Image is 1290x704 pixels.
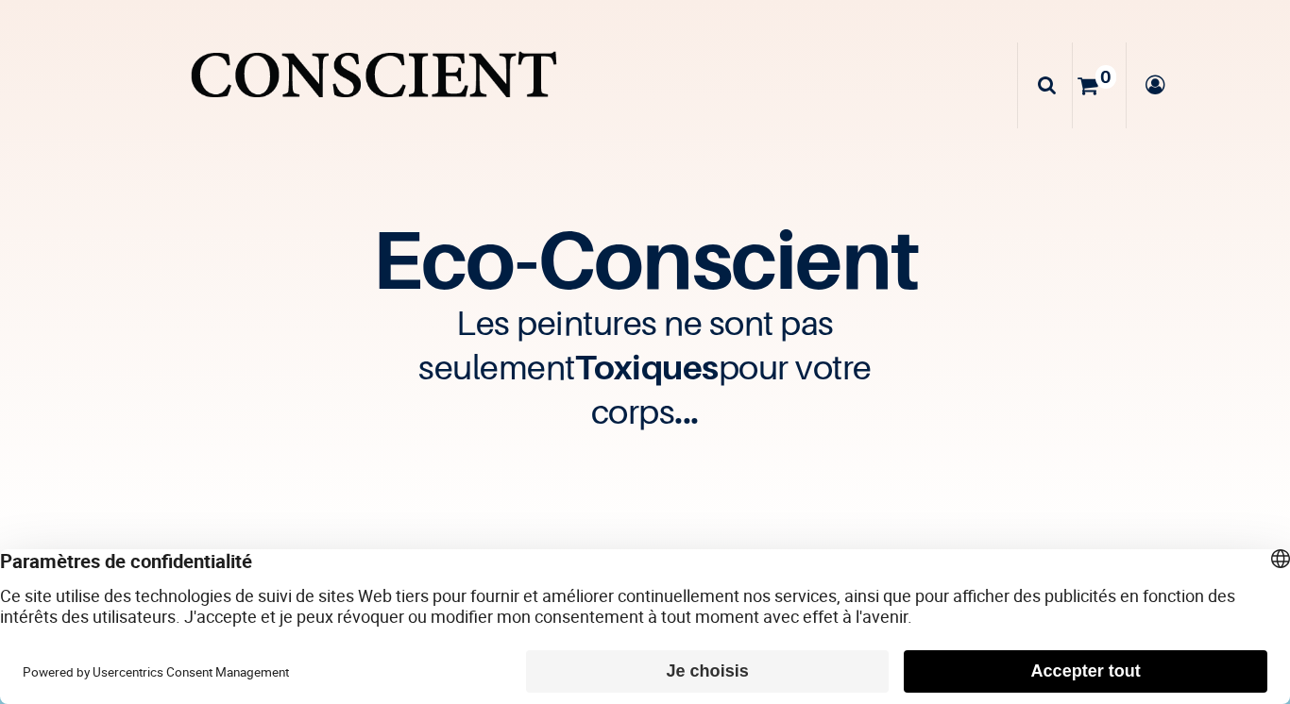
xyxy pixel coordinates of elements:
a: Logo of Conscient [185,38,562,133]
img: Conscient [185,38,562,133]
h1: Eco-Conscient [78,226,1211,293]
sup: 0 [1095,65,1116,89]
span: ... [674,391,699,431]
a: 0 [1073,42,1126,128]
span: Toxiques [575,346,719,387]
h3: Les peintures ne sont pas seulement pour votre corps [362,301,928,434]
